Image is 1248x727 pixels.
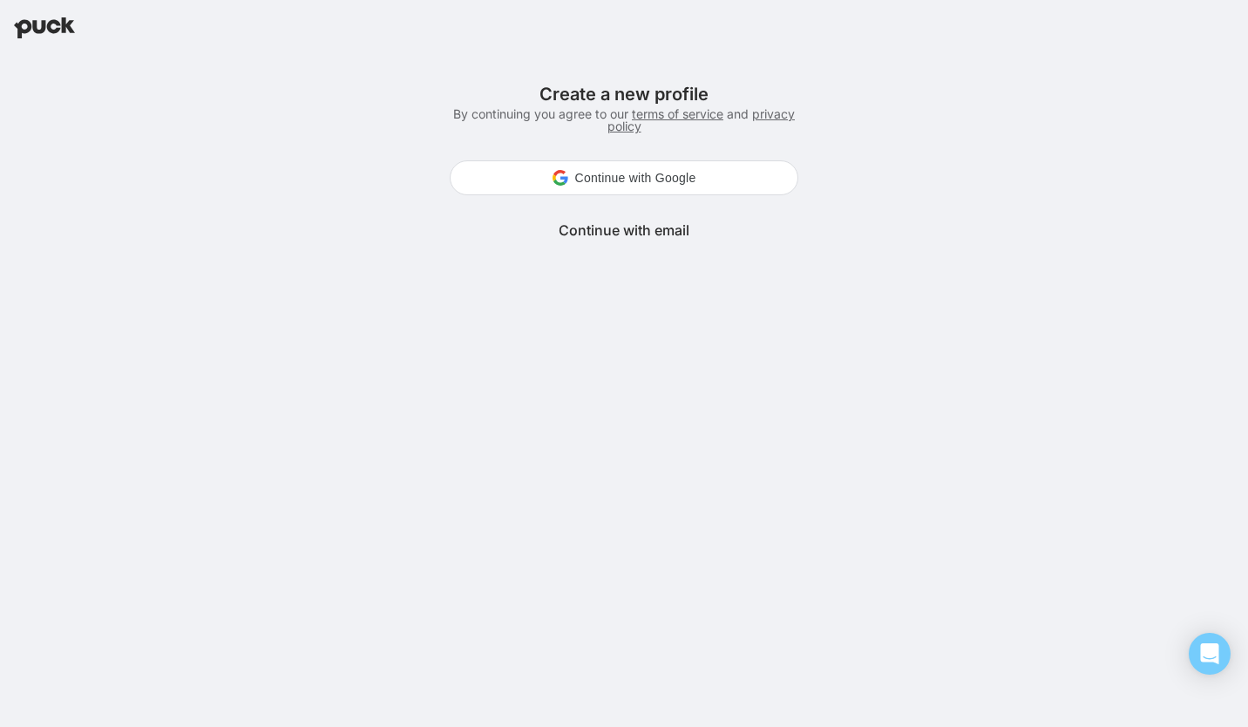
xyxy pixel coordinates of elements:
[607,106,796,133] a: privacy policy
[632,106,723,121] a: terms of service
[1189,633,1231,675] div: Open Intercom Messenger
[14,17,75,38] img: Puck home
[453,84,795,105] div: Create a new profile
[450,160,798,195] div: Continue with Google
[575,171,696,185] span: Continue with Google
[453,108,795,132] div: By continuing you agree to our and
[450,209,798,251] button: Continue with email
